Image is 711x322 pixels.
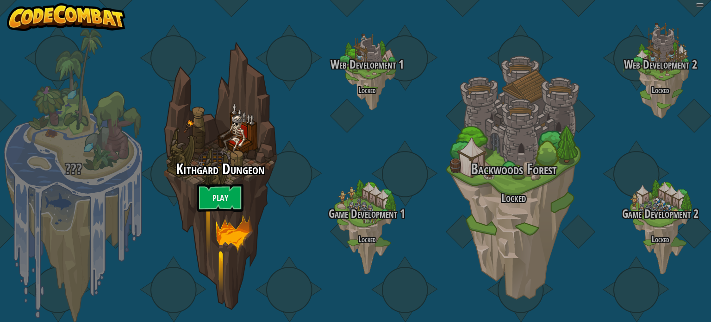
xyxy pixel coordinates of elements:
span: Web Development 2 [624,57,697,72]
span: Backwoods Forest [471,159,557,179]
span: Web Development 1 [331,57,404,72]
img: CodeCombat - Learn how to code by playing a game [7,3,125,31]
span: Game Development 1 [329,206,405,221]
a: Play [197,184,243,212]
h4: Locked [293,86,440,95]
h4: Locked [293,235,440,244]
h3: Locked [440,192,587,204]
span: Game Development 2 [622,206,699,221]
span: Kithgard Dungeon [176,159,265,179]
button: Adjust volume [696,3,704,7]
